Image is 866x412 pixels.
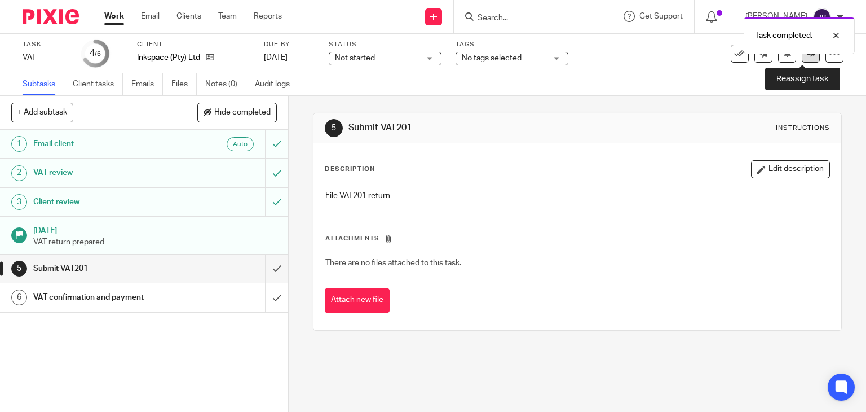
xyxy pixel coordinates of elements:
h1: VAT confirmation and payment [33,289,180,306]
a: Files [171,73,197,95]
p: Inkspace (Pty) Ltd [137,52,200,63]
div: 6 [11,290,27,305]
div: 5 [325,119,343,137]
h1: Email client [33,135,180,152]
div: Auto [227,137,254,151]
small: /6 [95,51,101,57]
h1: [DATE] [33,222,277,236]
button: Attach new file [325,288,390,313]
span: Attachments [325,235,379,242]
button: + Add subtask [11,103,73,122]
div: 1 [11,136,27,152]
h1: Submit VAT201 [33,260,180,277]
span: Not started [335,54,375,62]
button: Hide completed [197,103,277,122]
p: Description [325,165,375,174]
a: Audit logs [255,73,298,95]
img: Pixie [23,9,79,24]
div: Instructions [776,124,830,133]
a: Notes (0) [205,73,246,95]
h1: Client review [33,194,180,211]
a: Subtasks [23,73,64,95]
a: Reports [254,11,282,22]
div: VAT [23,52,68,63]
a: Client tasks [73,73,123,95]
span: There are no files attached to this task. [325,259,461,267]
span: No tags selected [462,54,522,62]
img: svg%3E [813,8,831,26]
span: Hide completed [214,108,271,117]
button: Edit description [751,160,830,178]
p: File VAT201 return [325,190,830,201]
div: 5 [11,261,27,277]
a: Clients [176,11,201,22]
a: Emails [131,73,163,95]
label: Due by [264,40,315,49]
label: Status [329,40,441,49]
p: VAT return prepared [33,236,277,248]
p: Task completed. [755,30,812,41]
span: [DATE] [264,54,288,62]
div: 2 [11,165,27,181]
h1: Submit VAT201 [348,122,601,134]
h1: VAT review [33,164,180,181]
label: Client [137,40,250,49]
a: Email [141,11,160,22]
label: Task [23,40,68,49]
a: Work [104,11,124,22]
div: 3 [11,194,27,210]
a: Team [218,11,237,22]
div: 4 [90,47,101,60]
